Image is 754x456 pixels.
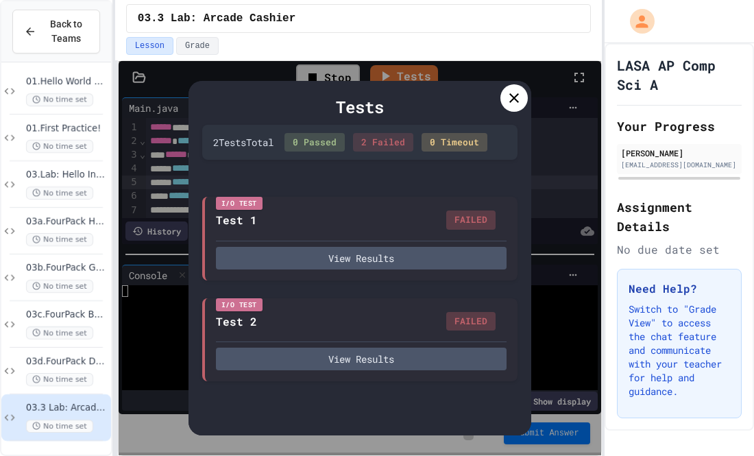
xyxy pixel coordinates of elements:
div: FAILED [446,312,496,331]
h2: Assignment Details [617,197,742,236]
span: 03d.FourPack Datable [26,356,108,368]
div: [PERSON_NAME] [621,147,738,159]
span: 03c.FourPack BeanCount [26,309,108,321]
h2: Your Progress [617,117,742,136]
div: 2 Test s Total [213,135,273,149]
p: Switch to "Grade View" to access the chat feature and communicate with your teacher for help and ... [629,302,730,398]
span: 03.Lab: Hello Input [26,169,108,181]
div: Test 2 [216,313,257,330]
div: Tests [202,95,518,119]
span: No time set [26,373,93,386]
button: View Results [216,247,507,269]
span: 03a.FourPack How Many Pages [26,216,108,228]
div: My Account [616,5,658,37]
h3: Need Help? [629,280,730,297]
span: 03b.FourPack GallonsWasted [26,263,108,274]
span: 03.3 Lab: Arcade Cashier [138,10,295,27]
div: I/O Test [216,298,263,311]
div: 2 Failed [353,133,413,152]
span: No time set [26,140,93,153]
span: No time set [26,326,93,339]
span: No time set [26,187,93,200]
button: Lesson [126,37,173,55]
span: No time set [26,233,93,246]
span: 03.3 Lab: Arcade Cashier [26,403,108,414]
div: [EMAIL_ADDRESS][DOMAIN_NAME] [621,160,738,170]
span: 01.Hello World Plus [26,76,108,88]
div: No due date set [617,241,742,258]
span: 01.First Practice! [26,123,108,134]
span: Back to Teams [45,17,88,46]
div: Test 1 [216,212,257,228]
button: Grade [176,37,219,55]
div: I/O Test [216,197,263,210]
div: 0 Timeout [422,133,487,152]
div: 0 Passed [284,133,345,152]
h1: LASA AP Comp Sci A [617,56,742,94]
span: No time set [26,420,93,433]
button: View Results [216,348,507,370]
span: No time set [26,280,93,293]
div: FAILED [446,211,496,230]
span: No time set [26,93,93,106]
